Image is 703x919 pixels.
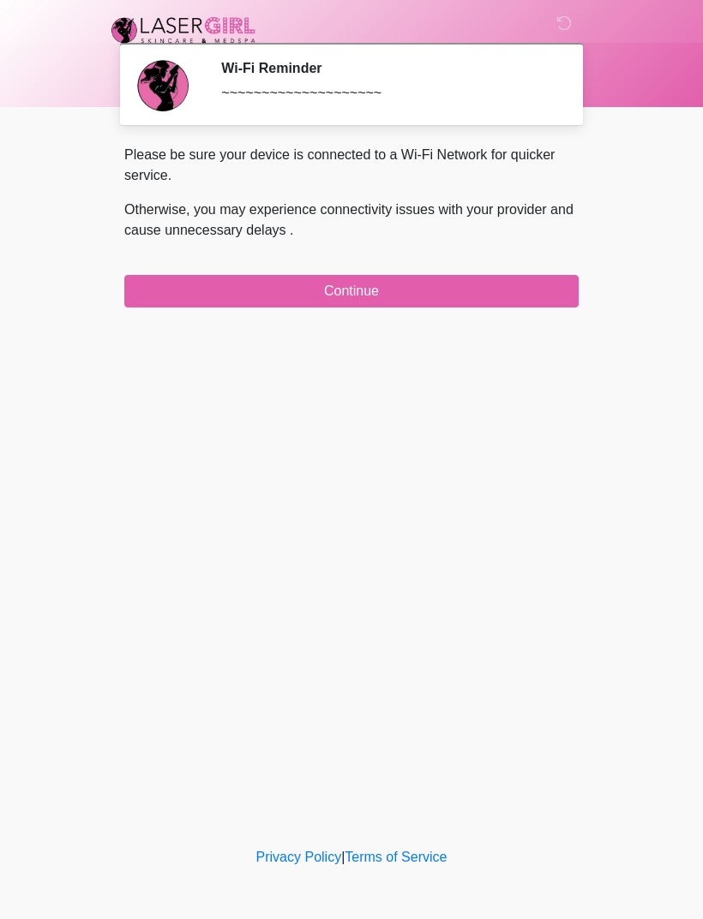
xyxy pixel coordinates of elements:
[137,60,189,111] img: Agent Avatar
[124,200,579,241] p: Otherwise, you may experience connectivity issues with your provider and cause unnecessary delays .
[124,275,579,307] button: Continue
[345,850,447,864] a: Terms of Service
[256,850,342,864] a: Privacy Policy
[221,83,553,104] div: ~~~~~~~~~~~~~~~~~~~~
[221,60,553,76] h2: Wi-Fi Reminder
[124,145,579,186] p: Please be sure your device is connected to a Wi-Fi Network for quicker service.
[341,850,345,864] a: |
[107,13,260,47] img: Laser Girl Med Spa LLC Logo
